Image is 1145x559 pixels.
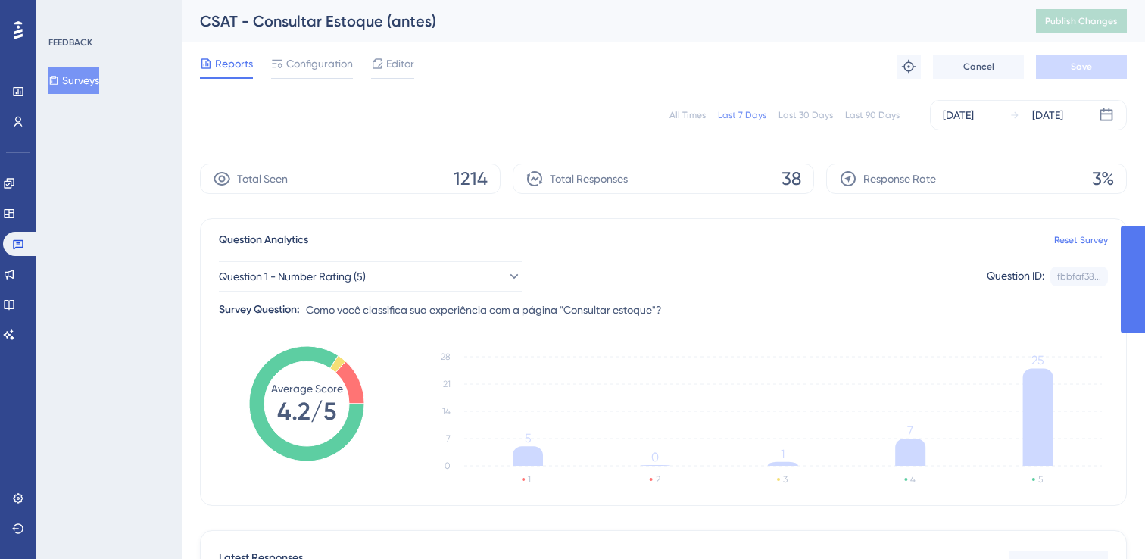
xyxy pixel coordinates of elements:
[219,261,522,292] button: Question 1 - Number Rating (5)
[525,431,532,445] tspan: 5
[48,36,92,48] div: FEEDBACK
[446,433,451,444] tspan: 7
[781,447,785,461] tspan: 1
[863,170,936,188] span: Response Rate
[386,55,414,73] span: Editor
[306,301,662,319] span: Como você classifica sua experiência com a página "Consultar estoque"?
[910,474,916,485] text: 4
[943,106,974,124] div: [DATE]
[454,167,488,191] span: 1214
[1045,15,1118,27] span: Publish Changes
[1081,499,1127,545] iframe: UserGuiding AI Assistant Launcher
[933,55,1024,79] button: Cancel
[550,170,628,188] span: Total Responses
[48,67,99,94] button: Surveys
[271,383,343,395] tspan: Average Score
[219,231,308,249] span: Question Analytics
[651,450,659,464] tspan: 0
[1071,61,1092,73] span: Save
[1057,270,1101,283] div: fbbfaf38...
[219,267,366,286] span: Question 1 - Number Rating (5)
[442,406,451,417] tspan: 14
[219,301,300,319] div: Survey Question:
[286,55,353,73] span: Configuration
[987,267,1044,286] div: Question ID:
[907,423,913,438] tspan: 7
[1092,167,1114,191] span: 3%
[845,109,900,121] div: Last 90 Days
[1032,106,1063,124] div: [DATE]
[445,461,451,471] tspan: 0
[718,109,766,121] div: Last 7 Days
[963,61,994,73] span: Cancel
[215,55,253,73] span: Reports
[237,170,288,188] span: Total Seen
[1031,353,1044,367] tspan: 25
[277,397,336,426] tspan: 4.2/5
[778,109,833,121] div: Last 30 Days
[1054,234,1108,246] a: Reset Survey
[441,351,451,362] tspan: 28
[1036,55,1127,79] button: Save
[782,167,801,191] span: 38
[443,379,451,389] tspan: 21
[528,474,531,485] text: 1
[783,474,788,485] text: 3
[200,11,998,32] div: CSAT - Consultar Estoque (antes)
[669,109,706,121] div: All Times
[656,474,660,485] text: 2
[1036,9,1127,33] button: Publish Changes
[1038,474,1043,485] text: 5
